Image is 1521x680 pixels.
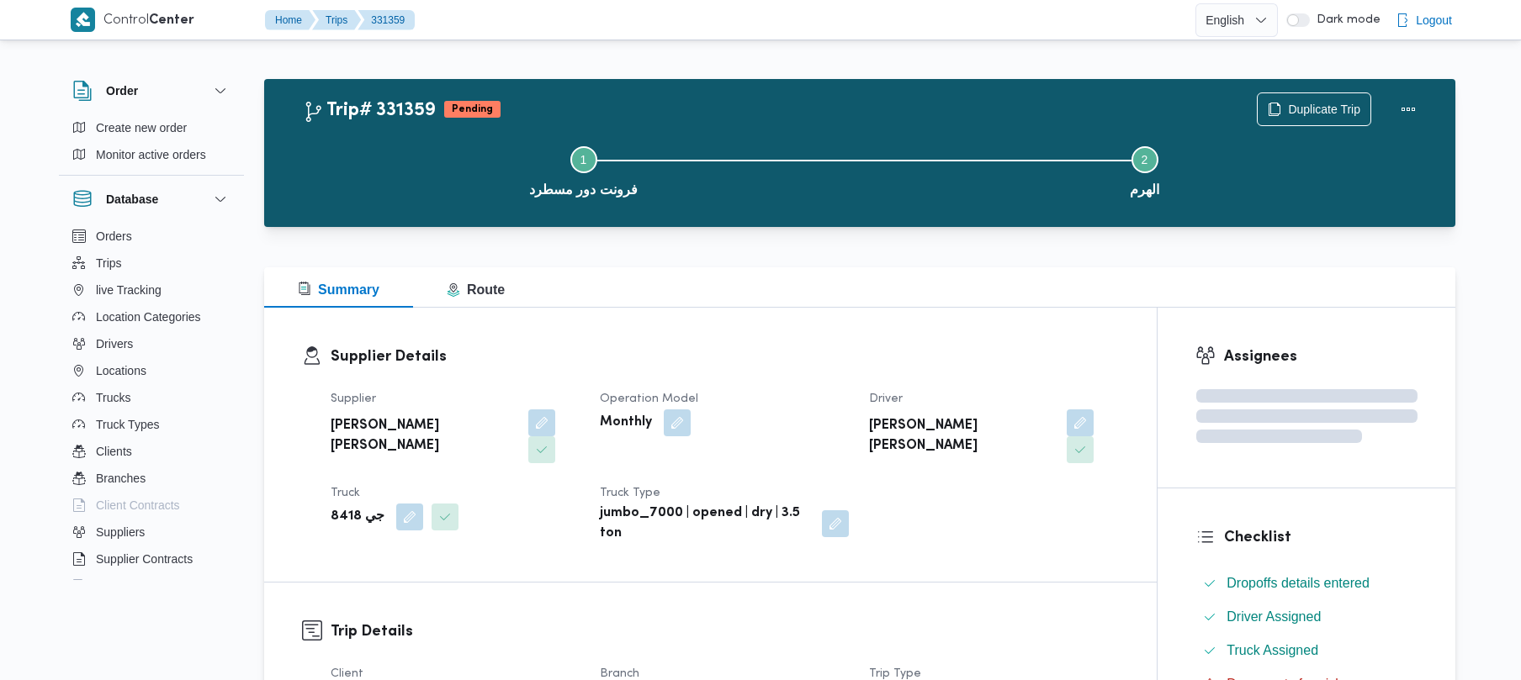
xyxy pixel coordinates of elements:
[96,576,138,596] span: Devices
[1196,570,1418,597] button: Dropoffs details entered
[149,14,194,27] b: Center
[1227,640,1318,661] span: Truck Assigned
[96,280,162,300] span: live Tracking
[59,114,244,175] div: Order
[1227,609,1321,624] span: Driver Assigned
[96,414,159,435] span: Truck Types
[96,468,146,488] span: Branches
[869,393,903,404] span: Driver
[331,507,384,527] b: جي 8418
[1130,180,1159,200] span: الهرم
[66,572,237,599] button: Devices
[358,10,415,30] button: 331359
[1196,637,1418,664] button: Truck Assigned
[96,226,132,246] span: Orders
[66,492,237,519] button: Client Contracts
[66,141,237,168] button: Monitor active orders
[529,180,638,200] span: فرونت دور مسطرد
[303,100,436,122] h2: Trip# 331359
[452,104,493,114] b: Pending
[1389,3,1459,37] button: Logout
[1257,92,1371,126] button: Duplicate Trip
[96,253,122,273] span: Trips
[600,488,660,498] span: Truck Type
[96,522,145,542] span: Suppliers
[331,345,1119,368] h3: Supplier Details
[106,189,158,209] h3: Database
[71,8,95,32] img: X8yXhbKr1z7QwAAAABJRU5ErkJggg==
[66,250,237,277] button: Trips
[1391,92,1425,126] button: Actions
[600,503,810,544] b: jumbo_7000 | opened | dry | 3.5 ton
[66,411,237,438] button: Truck Types
[66,438,237,465] button: Clients
[1310,13,1381,27] span: Dark mode
[600,393,698,404] span: Operation Model
[298,282,379,297] span: Summary
[1196,604,1418,630] button: Driver Assigned
[1142,153,1148,166] span: 2
[331,393,376,404] span: Supplier
[96,495,180,515] span: Client Contracts
[96,549,193,569] span: Supplier Contracts
[96,387,130,408] span: Trucks
[1224,345,1418,368] h3: Assignees
[1227,573,1370,593] span: Dropoffs details entered
[66,384,237,411] button: Trucks
[303,126,864,213] button: فرونت دور مسطرد
[444,101,501,118] span: Pending
[331,488,360,498] span: Truck
[869,668,921,679] span: Trip Type
[1224,526,1418,549] h3: Checklist
[1227,607,1321,627] span: Driver Assigned
[864,126,1425,213] button: الهرم
[580,153,587,166] span: 1
[331,668,363,679] span: Client
[59,223,244,587] div: Database
[265,10,315,30] button: Home
[72,81,231,101] button: Order
[447,282,505,297] span: Route
[331,416,517,456] b: [PERSON_NAME] [PERSON_NAME]
[331,620,1119,643] h3: Trip Details
[96,118,187,138] span: Create new order
[66,330,237,357] button: Drivers
[96,334,133,354] span: Drivers
[1227,576,1370,590] span: Dropoffs details entered
[72,189,231,209] button: Database
[312,10,361,30] button: Trips
[600,413,652,433] b: Monthly
[869,416,1055,456] b: [PERSON_NAME] [PERSON_NAME]
[106,81,138,101] h3: Order
[1416,10,1452,30] span: Logout
[66,519,237,546] button: Suppliers
[66,223,237,250] button: Orders
[1227,643,1318,657] span: Truck Assigned
[66,114,237,141] button: Create new order
[66,357,237,384] button: Locations
[66,465,237,492] button: Branches
[66,277,237,303] button: live Tracking
[66,303,237,330] button: Location Categories
[96,307,201,327] span: Location Categories
[600,668,639,679] span: Branch
[66,546,237,572] button: Supplier Contracts
[96,145,206,165] span: Monitor active orders
[96,361,146,381] span: Locations
[1288,99,1360,119] span: Duplicate Trip
[96,441,132,461] span: Clients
